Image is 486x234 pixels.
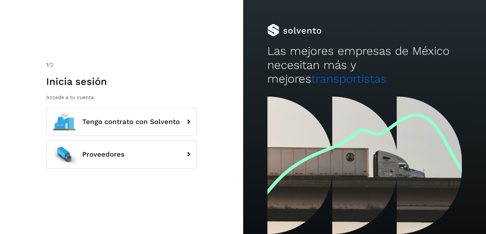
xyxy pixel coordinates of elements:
h1: Inicia sesión [46,75,197,87]
button: Proveedores [46,140,197,169]
span: Proveedores [82,151,125,158]
span: Tengo contrato con Solvento [82,118,180,126]
span: transportistas [311,72,387,86]
div: /2 [46,61,197,69]
button: Tengo contrato con Solvento [46,108,197,136]
span: 1 [46,62,48,68]
p: Accede a tu cuenta [46,94,197,100]
h2: Las mejores empresas de México necesitan más y mejores [267,44,462,86]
